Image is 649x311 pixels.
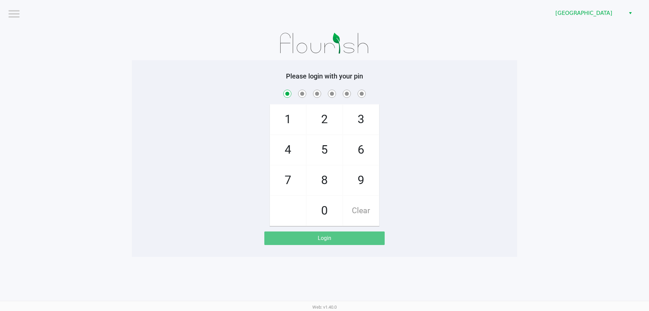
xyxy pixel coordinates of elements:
span: 9 [343,165,379,195]
span: 8 [307,165,342,195]
button: Select [625,7,635,19]
span: 4 [270,135,306,165]
span: 2 [307,105,342,134]
span: [GEOGRAPHIC_DATA] [555,9,621,17]
span: 3 [343,105,379,134]
span: 5 [307,135,342,165]
span: 6 [343,135,379,165]
span: Clear [343,196,379,226]
span: 1 [270,105,306,134]
span: 0 [307,196,342,226]
span: 7 [270,165,306,195]
span: Web: v1.40.0 [312,305,337,310]
h5: Please login with your pin [137,72,512,80]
